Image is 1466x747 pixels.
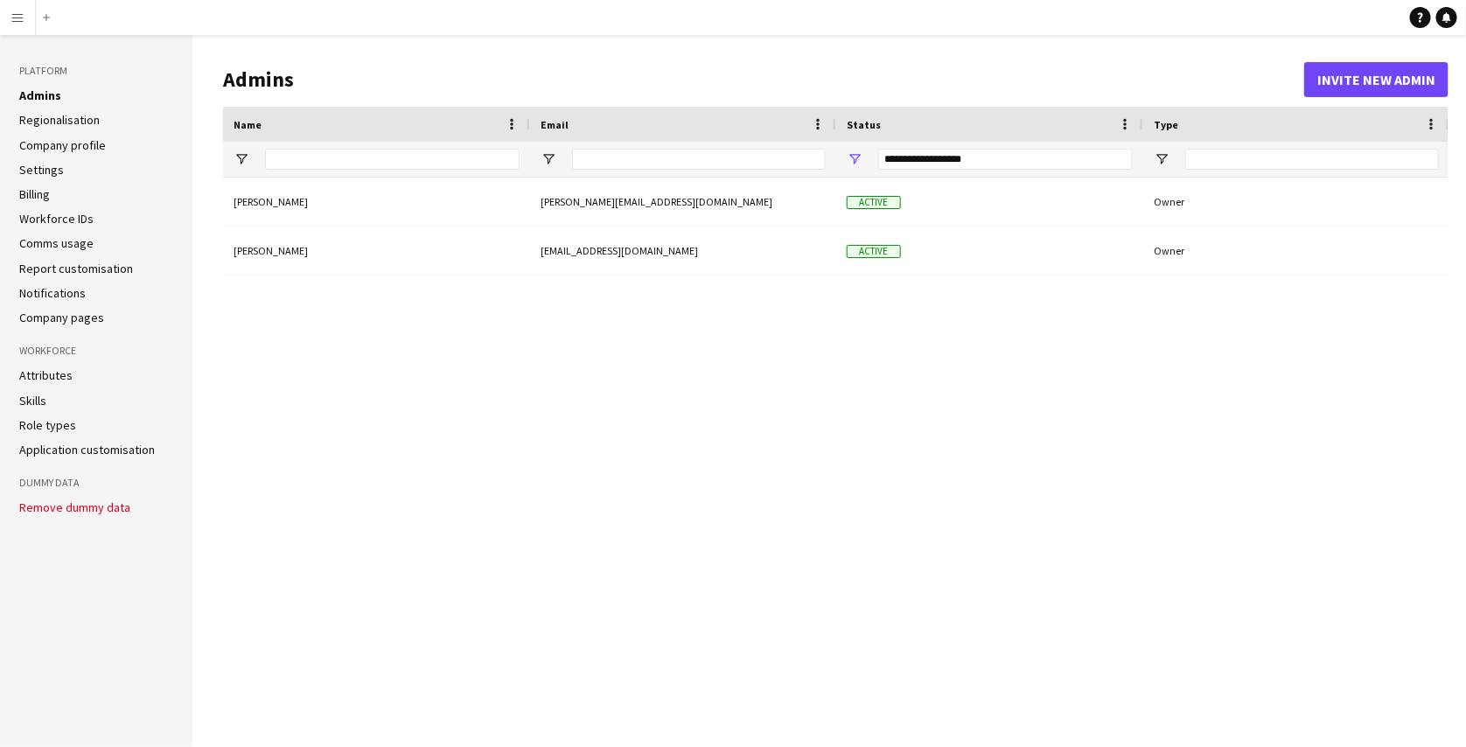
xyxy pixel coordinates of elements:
button: Open Filter Menu [1154,151,1169,167]
button: Invite new admin [1304,62,1449,97]
a: Skills [19,393,46,408]
a: Role types [19,417,76,433]
input: Email Filter Input [572,149,826,170]
a: Application customisation [19,442,155,457]
a: Workforce IDs [19,211,94,227]
a: Billing [19,186,50,202]
h3: Dummy Data [19,475,173,491]
div: [PERSON_NAME][EMAIL_ADDRESS][DOMAIN_NAME] [530,178,836,226]
a: Report customisation [19,261,133,276]
a: Settings [19,162,64,178]
span: Status [847,118,881,131]
span: Type [1154,118,1178,131]
span: Email [541,118,569,131]
h3: Platform [19,63,173,79]
div: [PERSON_NAME] [223,227,530,275]
span: Name [234,118,262,131]
a: Admins [19,87,61,103]
a: Comms usage [19,235,94,251]
button: Open Filter Menu [234,151,249,167]
a: Notifications [19,285,86,301]
span: Active [847,245,901,258]
span: Active [847,196,901,209]
a: Attributes [19,367,73,383]
button: Open Filter Menu [847,151,862,167]
button: Remove dummy data [19,500,130,514]
div: Owner [1143,178,1449,226]
a: Company pages [19,310,104,325]
button: Open Filter Menu [541,151,556,167]
input: Name Filter Input [265,149,520,170]
a: Company profile [19,137,106,153]
a: Regionalisation [19,112,100,128]
div: Owner [1143,227,1449,275]
div: [EMAIL_ADDRESS][DOMAIN_NAME] [530,227,836,275]
h1: Admins [223,66,1304,93]
h3: Workforce [19,343,173,359]
div: [PERSON_NAME] [223,178,530,226]
input: Type Filter Input [1185,149,1439,170]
